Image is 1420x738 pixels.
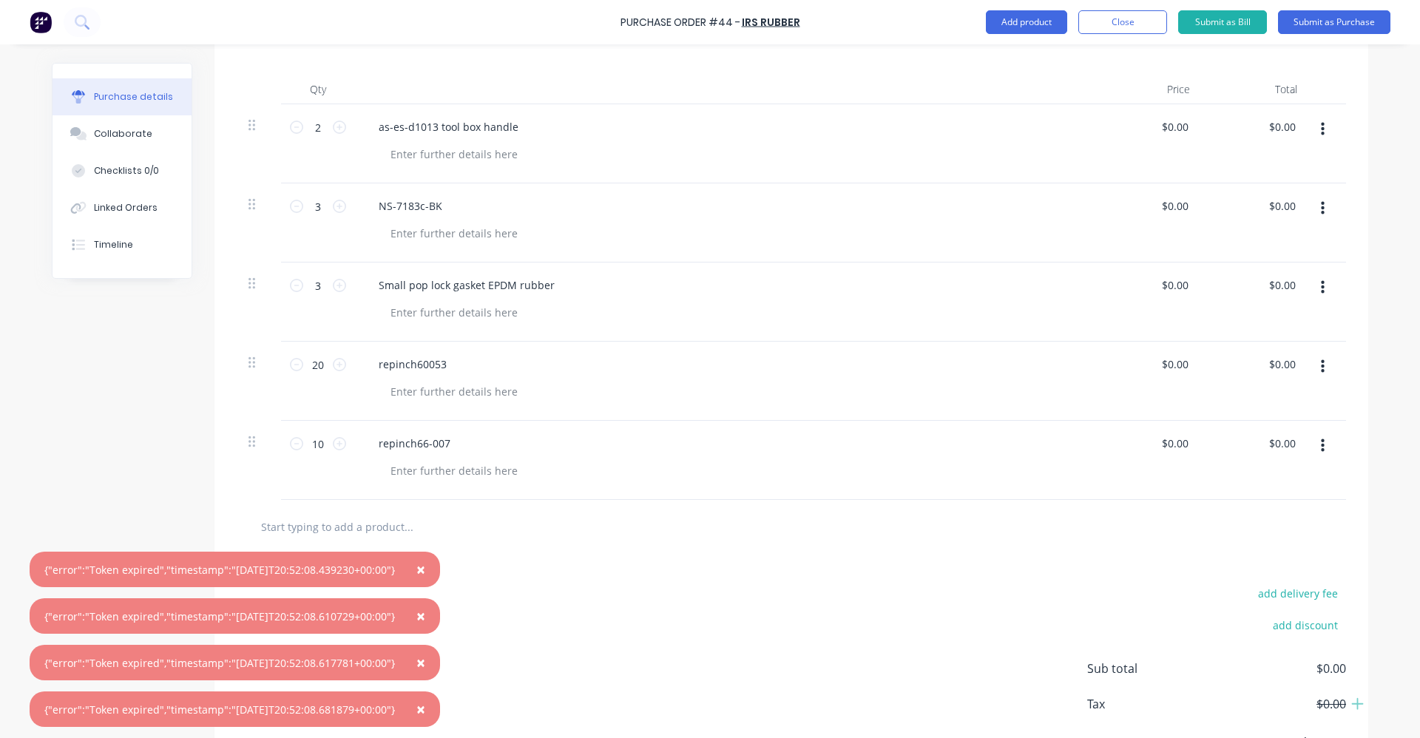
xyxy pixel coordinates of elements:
button: Close [1078,10,1167,34]
div: Checklists 0/0 [94,164,159,177]
div: {"error":"Token expired","timestamp":"[DATE]T20:52:08.617781+00:00"} [44,655,395,671]
div: Purchase Order #44 - [621,15,740,30]
div: Collaborate [94,127,152,141]
span: × [416,606,425,626]
span: Sub total [1087,660,1198,677]
div: Qty [281,75,355,104]
button: Collaborate [53,115,192,152]
div: repinch60053 [367,353,459,375]
button: Close [402,691,440,727]
span: × [416,652,425,673]
button: Submit as Bill [1178,10,1267,34]
span: × [416,559,425,580]
span: Tax [1087,695,1198,713]
button: Close [402,645,440,680]
button: Submit as Purchase [1278,10,1390,34]
span: $0.00 [1198,695,1346,713]
div: {"error":"Token expired","timestamp":"[DATE]T20:52:08.610729+00:00"} [44,609,395,624]
div: repinch66-007 [367,433,462,454]
img: Factory [30,11,52,33]
div: as-es-d1013 tool box handle [367,116,530,138]
button: add discount [1264,615,1346,634]
input: Start typing to add a product... [260,512,556,541]
a: IRS Rubber [742,15,800,30]
div: Linked Orders [94,201,158,214]
button: add delivery fee [1249,583,1346,603]
button: Close [402,598,440,634]
div: NS-7183c-BK [367,195,454,217]
div: Purchase details [94,90,173,104]
button: Close [402,552,440,587]
button: Checklists 0/0 [53,152,192,189]
button: Add product [986,10,1067,34]
span: $0.00 [1198,660,1346,677]
span: × [416,699,425,720]
button: Purchase details [53,78,192,115]
div: Small pop lock gasket EPDM rubber [367,274,567,296]
button: Linked Orders [53,189,192,226]
div: Price [1095,75,1202,104]
div: Timeline [94,238,133,251]
div: {"error":"Token expired","timestamp":"[DATE]T20:52:08.681879+00:00"} [44,702,395,717]
button: Timeline [53,226,192,263]
div: {"error":"Token expired","timestamp":"[DATE]T20:52:08.439230+00:00"} [44,562,395,578]
div: Total [1202,75,1309,104]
